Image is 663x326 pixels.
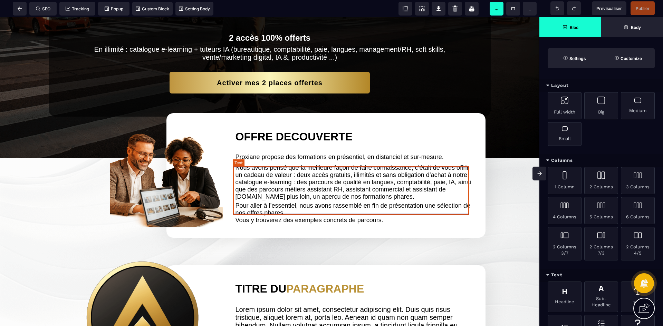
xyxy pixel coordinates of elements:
strong: Body [631,25,641,30]
strong: Customize [621,56,642,61]
span: Setting Body [179,6,210,11]
strong: Settings [569,56,586,61]
div: Columns [539,154,663,167]
div: 2 Columns 4/5 [621,227,655,260]
span: Open Blocks [539,17,601,37]
div: Sub-Headline [584,281,618,312]
div: Big [584,92,618,119]
span: Tracking [66,6,89,11]
div: Layout [539,79,663,92]
span: Settings [548,48,601,68]
div: 1 Column [548,167,582,194]
div: Pour aller à l’essentiel, nous avons rassemblé en fin de présentation une sélection de nos offres... [236,185,472,207]
h2: TITRE DU [236,262,472,281]
img: b19eb17435fec69ebfd9640db64efc4c_fond_transparent.png [110,110,223,210]
span: SEO [36,6,50,11]
text: Nous avons pensé que la meilleure façon de faire connaissance, c’était de vous offrir un cadeau d... [236,145,472,185]
div: Small [548,122,582,146]
div: 2 Columns 3/7 [548,227,582,260]
div: Text [621,281,655,312]
span: View components [398,2,412,16]
text: En illimité : catalogue e-learning + tuteurs IA (bureautique, comptabilité, paie, langues, manage... [69,28,470,44]
span: Popup [105,6,123,11]
span: Open Style Manager [601,48,655,68]
text: Proxiane propose des formations en présentiel, en distanciel et sur-mesure. [236,135,472,145]
h2: 2 accès 100% offerts [69,12,470,26]
div: 2 Columns [584,167,618,194]
h2: OFFRE DECOUVERTE [236,110,472,129]
div: 6 Columns [621,197,655,224]
span: Screenshot [415,2,429,16]
span: Previsualiser [596,6,622,11]
div: Text [539,269,663,281]
div: Full width [548,92,582,119]
div: 3 Columns [621,167,655,194]
button: Activer mes 2 places offertes [170,55,370,76]
span: Custom Block [136,6,169,11]
span: Publier [636,6,650,11]
div: Medium [621,92,655,119]
span: Open Layer Manager [601,17,663,37]
div: 5 Columns [584,197,618,224]
span: PARAGRAPHE [286,265,364,278]
div: 4 Columns [548,197,582,224]
div: 2 Columns 7/3 [584,227,618,260]
span: Preview [592,1,626,15]
div: Headline [548,281,582,312]
strong: Bloc [570,25,578,30]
